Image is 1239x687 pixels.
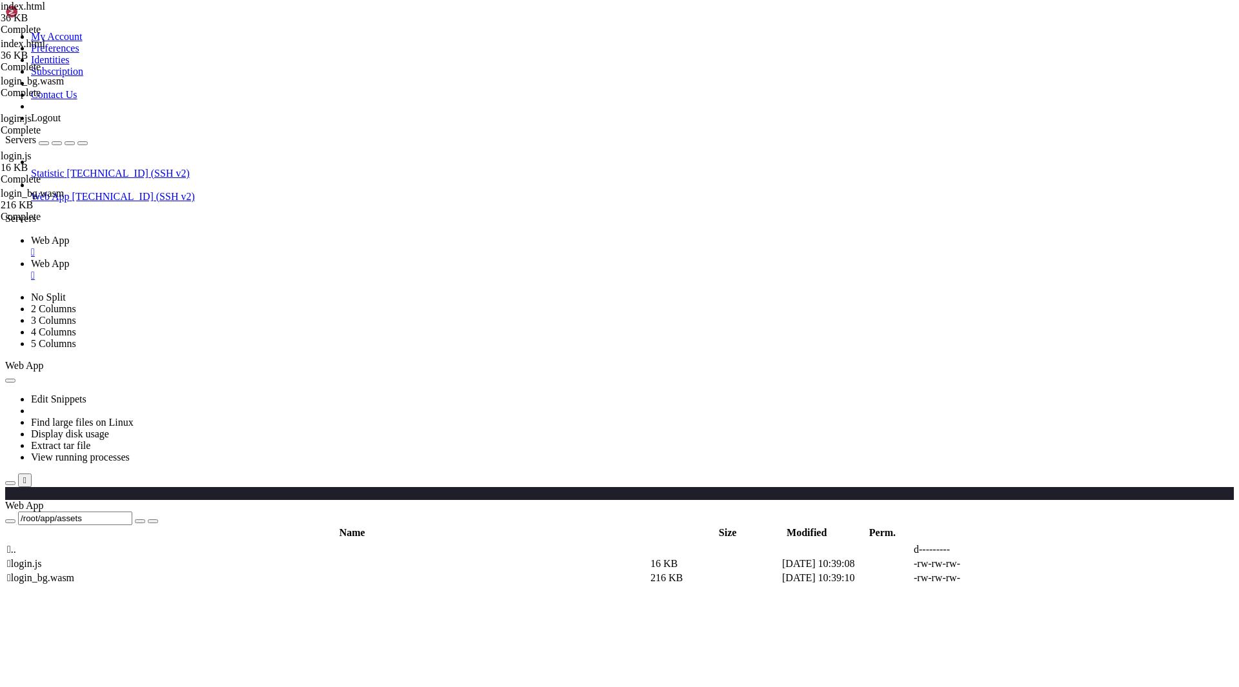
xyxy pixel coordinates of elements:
[1,113,32,124] span: login.js
[1,50,130,61] div: 36 KB
[1,1,45,12] span: index.html
[1,61,130,73] div: Complete
[1,188,130,211] span: login_bg.wasm
[1,38,130,61] span: index.html
[1,188,64,199] span: login_bg.wasm
[1,150,130,174] span: login.js
[1,174,130,185] div: Complete
[1,1,130,24] span: index.html
[1,24,130,35] div: Complete
[1,12,130,24] div: 36 KB
[1,150,32,161] span: login.js
[1,87,130,99] div: Complete
[1,211,130,223] div: Complete
[1,199,130,211] div: 216 KB
[1,38,45,49] span: index.html
[1,75,64,86] span: login_bg.wasm
[1,124,130,136] div: Complete
[1,162,130,174] div: 16 KB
